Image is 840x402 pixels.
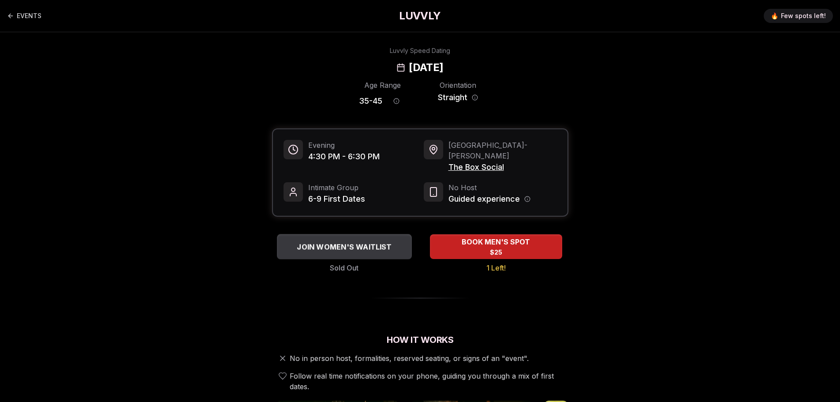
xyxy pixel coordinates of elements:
button: Orientation information [472,94,478,101]
span: Follow real time notifications on your phone, guiding you through a mix of first dates. [290,371,565,392]
h2: [DATE] [409,60,443,75]
div: Orientation [434,80,482,90]
span: Intimate Group [308,182,365,193]
button: BOOK MEN'S SPOT - 1 Left! [430,234,562,259]
span: JOIN WOMEN'S WAITLIST [295,241,393,252]
span: Few spots left! [781,11,826,20]
span: The Box Social [448,161,557,173]
span: 1 Left! [486,263,506,273]
button: Host information [524,196,530,202]
button: JOIN WOMEN'S WAITLIST - Sold Out [277,234,412,259]
span: 6-9 First Dates [308,193,365,205]
span: BOOK MEN'S SPOT [460,237,532,247]
a: Back to events [7,7,41,25]
span: No in person host, formalities, reserved seating, or signs of an "event". [290,353,529,364]
div: Age Range [359,80,406,90]
a: LUVVLY [399,9,441,23]
span: $25 [490,248,502,257]
span: 🔥 [771,11,778,20]
span: Evening [308,140,380,150]
span: Guided experience [448,193,520,205]
span: 35 - 45 [359,95,382,107]
span: Sold Out [330,263,358,273]
span: [GEOGRAPHIC_DATA] - [PERSON_NAME] [448,140,557,161]
div: Luvvly Speed Dating [390,46,450,55]
span: 4:30 PM - 6:30 PM [308,150,380,163]
button: Age range information [387,91,406,111]
h2: How It Works [272,334,568,346]
span: Straight [438,91,467,104]
span: No Host [448,182,530,193]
